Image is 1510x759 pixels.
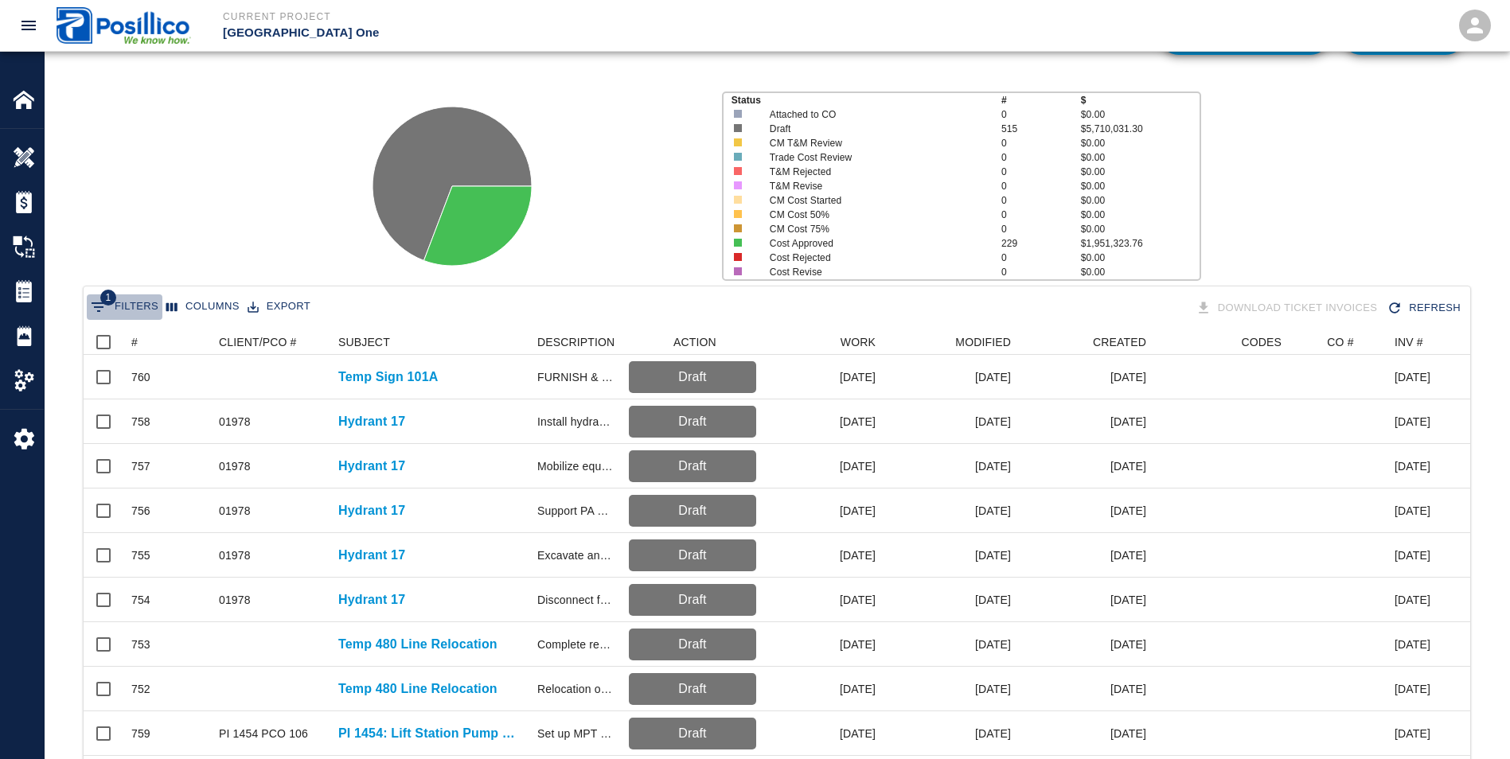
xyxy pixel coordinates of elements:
[131,503,150,519] div: 756
[131,547,150,563] div: 755
[1081,122,1200,136] p: $5,710,031.30
[57,7,191,43] img: Posillico Inc Sub
[770,165,978,179] p: T&M Rejected
[1395,547,1430,563] div: September 2025
[770,265,978,279] p: Cost Revise
[537,726,613,741] div: Set up MPT + shoulder closure to bring in vac truck. Clean out lift station and dispose spoils of...
[1383,294,1467,322] button: Refresh
[219,329,297,355] div: CLIENT/PCO #
[635,724,750,743] p: Draft
[770,193,978,208] p: CM Cost Started
[1081,150,1200,165] p: $0.00
[770,136,978,150] p: CM T&M Review
[338,457,405,476] a: Hydrant 17
[1001,93,1081,107] p: #
[338,368,438,387] p: Temp Sign 101A
[764,533,884,578] div: [DATE]
[1001,236,1081,251] p: 229
[1001,150,1081,165] p: 0
[123,329,211,355] div: #
[764,488,884,533] div: [DATE]
[223,24,841,42] p: [GEOGRAPHIC_DATA] One
[529,329,621,355] div: DESCRIPTION
[764,329,884,355] div: WORK
[211,329,330,355] div: CLIENT/PCO #
[1001,136,1081,150] p: 0
[1019,399,1154,444] div: [DATE]
[1081,165,1200,179] p: $0.00
[1001,193,1081,208] p: 0
[1019,355,1154,399] div: [DATE]
[1192,294,1384,322] div: Tickets download in groups of 15
[884,329,1019,355] div: MODIFIED
[635,412,750,431] p: Draft
[1395,681,1430,697] div: September 2025
[1081,193,1200,208] p: $0.00
[1290,329,1387,355] div: CO #
[764,355,884,399] div: [DATE]
[338,501,405,520] a: Hydrant 17
[338,546,405,565] a: Hydrant 17
[537,329,615,355] div: DESCRIPTION
[884,622,1019,667] div: [DATE]
[219,414,251,430] div: 01978
[884,355,1019,399] div: [DATE]
[338,590,405,609] a: Hydrant 17
[1327,329,1353,355] div: CO #
[770,236,978,251] p: Cost Approved
[1154,329,1290,355] div: CODES
[330,329,529,355] div: SUBJECT
[219,458,251,474] div: 01978
[635,501,750,520] p: Draft
[1019,488,1154,533] div: [DATE]
[635,635,750,654] p: Draft
[338,679,497,699] a: Temp 480 Line Relocation
[131,726,150,741] div: 759
[537,503,613,519] div: Support PA with shutdown of water main. Cut 12" line to install new branch for hydrant 17. Run pu...
[884,444,1019,488] div: [DATE]
[131,592,150,608] div: 754
[1395,503,1430,519] div: September 2025
[1001,179,1081,193] p: 0
[764,667,884,711] div: [DATE]
[635,679,750,699] p: Draft
[338,329,390,355] div: SUBJECT
[131,458,150,474] div: 757
[1081,93,1200,107] p: $
[537,547,613,563] div: Excavate and expose 12" water main and top of 48" ADS line. Truck out soil to on site stockpile a...
[244,294,314,319] button: Export
[1019,533,1154,578] div: [DATE]
[338,724,521,743] a: PI 1454: Lift Station Pump Replacement
[338,412,405,431] p: Hydrant 17
[1019,444,1154,488] div: [DATE]
[219,726,308,741] div: PI 1454 PCO 106
[537,458,613,474] div: Mobilize equipment to set up for hydrostatic pressure testing. Initial test failed, but passed on...
[770,107,978,122] p: Attached to CO
[131,414,150,430] div: 758
[1081,208,1200,222] p: $0.00
[1395,592,1430,608] div: September 2025
[1081,222,1200,236] p: $0.00
[537,681,613,697] div: Relocation of 2-4" PVC conduits for temporary 480 V feed in conflict with roadway A barrier footi...
[841,329,876,355] div: WORK
[635,457,750,476] p: Draft
[884,533,1019,578] div: [DATE]
[537,369,613,385] div: FURNISH & INSTALL TEMP SIGN 101A ON EXISTING SLED
[770,150,978,165] p: Trade Cost Review
[1241,329,1282,355] div: CODES
[131,329,138,355] div: #
[1001,222,1081,236] p: 0
[764,622,884,667] div: [DATE]
[621,329,764,355] div: ACTION
[1383,294,1467,322] div: Refresh the list
[764,444,884,488] div: [DATE]
[537,414,613,430] div: Install hydrant fenders, finish adjusting all structures/castings to finished grade. Fine grade a...
[223,10,841,24] p: Current Project
[338,635,497,654] a: Temp 480 Line Relocation
[770,222,978,236] p: CM Cost 75%
[1395,329,1423,355] div: INV #
[770,251,978,265] p: Cost Rejected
